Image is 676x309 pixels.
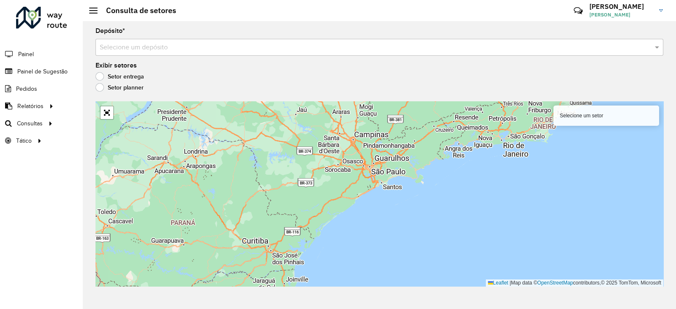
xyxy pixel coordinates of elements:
span: Pedidos [16,84,37,93]
label: Setor planner [95,83,144,92]
a: OpenStreetMap [537,280,573,286]
a: Abrir mapa em tela cheia [101,106,113,119]
a: Contato Rápido [569,2,587,20]
div: Map data © contributors,© 2025 TomTom, Microsoft [486,279,663,287]
a: Leaflet [488,280,508,286]
h3: [PERSON_NAME] [589,3,653,11]
span: Relatórios [17,102,44,111]
span: | [510,280,511,286]
span: Tático [16,136,32,145]
span: [PERSON_NAME] [589,11,653,19]
label: Setor entrega [95,72,144,81]
h2: Consulta de setores [98,6,176,15]
span: Consultas [17,119,43,128]
span: Painel de Sugestão [17,67,68,76]
span: Painel [18,50,34,59]
label: Exibir setores [95,60,137,70]
label: Depósito [95,26,125,36]
div: Selecione um setor [553,106,659,126]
